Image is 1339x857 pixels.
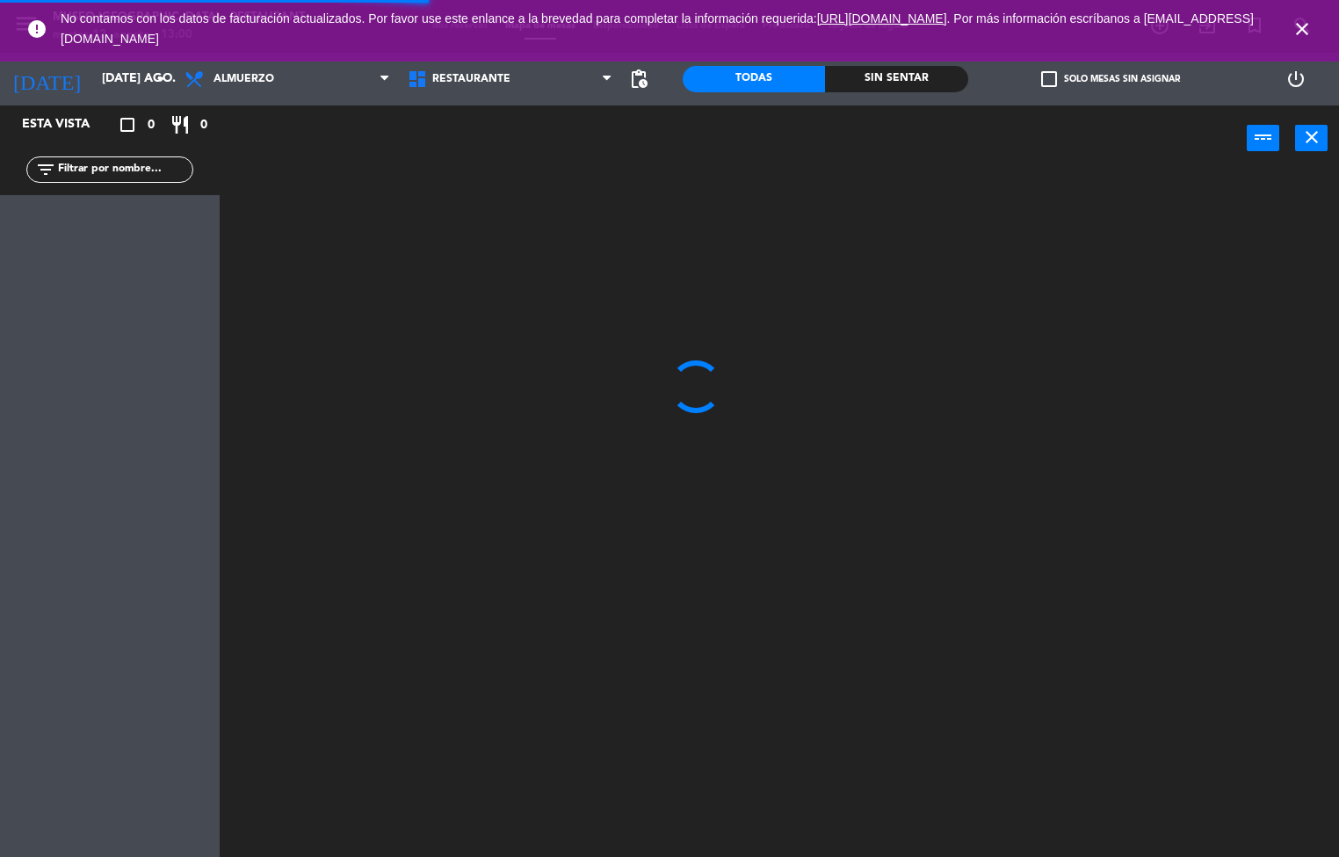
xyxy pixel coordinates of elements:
label: Solo mesas sin asignar [1041,71,1180,87]
div: Todas [683,66,825,92]
i: power_input [1253,127,1274,148]
a: . Por más información escríbanos a [EMAIL_ADDRESS][DOMAIN_NAME] [61,11,1254,46]
button: close [1295,125,1328,151]
span: Restaurante [432,73,510,85]
span: check_box_outline_blank [1041,71,1057,87]
i: crop_square [117,114,138,135]
i: close [1301,127,1322,148]
span: 0 [200,115,207,135]
div: Esta vista [9,114,127,135]
span: No contamos con los datos de facturación actualizados. Por favor use este enlance a la brevedad p... [61,11,1254,46]
span: Almuerzo [214,73,274,85]
input: Filtrar por nombre... [56,160,192,179]
span: pending_actions [628,69,649,90]
i: arrow_drop_down [150,69,171,90]
i: close [1292,18,1313,40]
div: Sin sentar [825,66,967,92]
span: 0 [148,115,155,135]
a: [URL][DOMAIN_NAME] [817,11,947,25]
i: error [26,18,47,40]
i: filter_list [35,159,56,180]
button: power_input [1247,125,1279,151]
i: power_settings_new [1285,69,1306,90]
i: restaurant [170,114,191,135]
